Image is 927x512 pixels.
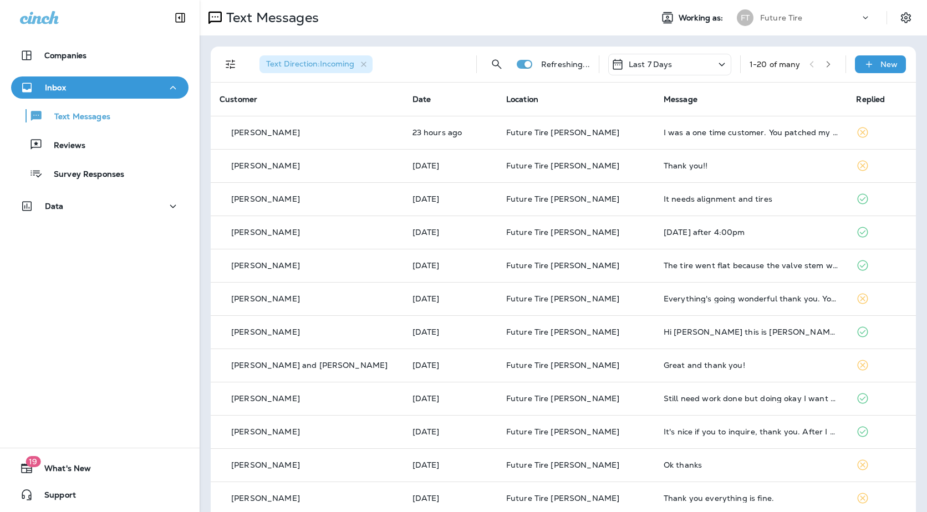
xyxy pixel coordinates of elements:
button: Settings [896,8,916,28]
span: Future Tire [PERSON_NAME] [506,393,620,403]
p: Sep 23, 2025 02:38 PM [412,228,488,237]
span: Working as: [679,13,726,23]
p: Data [45,202,64,211]
button: Survey Responses [11,162,189,185]
span: Customer [220,94,257,104]
div: Hi Eric this is John I don't know who you are but don't ever send me another text thank you [664,327,839,336]
span: Future Tire [PERSON_NAME] [506,327,620,337]
p: [PERSON_NAME] [231,128,300,137]
p: Sep 23, 2025 08:25 AM [412,394,488,403]
p: Survey Responses [43,170,124,180]
div: Text Direction:Incoming [259,55,373,73]
p: [PERSON_NAME] [231,228,300,237]
p: Sep 22, 2025 09:44 AM [412,427,488,436]
p: Sep 23, 2025 10:33 AM [412,361,488,370]
button: Data [11,195,189,217]
p: Text Messages [222,9,319,26]
p: [PERSON_NAME] [231,427,300,436]
button: Companies [11,44,189,66]
div: 1 - 20 of many [750,60,801,69]
span: Future Tire [PERSON_NAME] [506,460,620,470]
p: Last 7 Days [629,60,673,69]
div: The tire went flat because the valve stem was broken, perhaps during the mounting of the new tire... [664,261,839,270]
span: Support [33,490,76,504]
p: Sep 23, 2025 11:49 AM [412,294,488,303]
span: Future Tire [PERSON_NAME] [506,360,620,370]
div: Still need work done but doing okay I want to do the front brakes in October [664,394,839,403]
span: Future Tire [PERSON_NAME] [506,227,620,237]
span: Future Tire [PERSON_NAME] [506,427,620,437]
p: Reviews [43,141,85,151]
span: Future Tire [PERSON_NAME] [506,294,620,304]
span: Future Tire [PERSON_NAME] [506,194,620,204]
button: Search Messages [486,53,508,75]
p: Sep 23, 2025 01:49 PM [412,261,488,270]
button: 19What's New [11,457,189,479]
p: Refreshing... [541,60,590,69]
p: [PERSON_NAME] [231,327,300,336]
p: Sep 24, 2025 09:12 AM [412,194,488,203]
span: Replied [856,94,885,104]
div: Thank you!! [664,161,839,170]
span: Future Tire [PERSON_NAME] [506,493,620,503]
p: Inbox [45,83,66,92]
p: [PERSON_NAME] [231,261,300,270]
span: Future Tire [PERSON_NAME] [506,127,620,137]
button: Filters [220,53,242,75]
p: [PERSON_NAME] [231,494,300,503]
p: [PERSON_NAME] [231,394,300,403]
p: New [880,60,898,69]
div: It's nice if you to inquire, thank you. After I got back to California, I sold the RV, so I don't... [664,427,839,436]
p: Sep 28, 2025 08:25 AM [412,128,488,137]
button: Collapse Sidebar [165,7,196,29]
button: Support [11,484,189,506]
p: [PERSON_NAME] [231,194,300,203]
p: [PERSON_NAME] [231,294,300,303]
p: Sep 24, 2025 04:41 PM [412,161,488,170]
span: Message [664,94,697,104]
span: 19 [26,456,40,467]
span: Date [412,94,431,104]
p: Future Tire [760,13,803,22]
p: Companies [44,51,86,60]
p: [PERSON_NAME] and [PERSON_NAME] [231,361,388,370]
div: FT [737,9,753,26]
p: Sep 21, 2025 08:42 AM [412,494,488,503]
button: Inbox [11,76,189,99]
span: Location [506,94,538,104]
button: Reviews [11,133,189,156]
span: Text Direction : Incoming [266,59,354,69]
div: Everything's going wonderful thank you. You guys are awesome. [664,294,839,303]
button: Text Messages [11,104,189,127]
div: It needs alignment and tires [664,194,839,203]
p: [PERSON_NAME] [231,161,300,170]
p: Sep 23, 2025 10:44 AM [412,327,488,336]
div: Ok thanks [664,460,839,469]
p: Sep 22, 2025 08:28 AM [412,460,488,469]
div: Thank you everything is fine. [664,494,839,503]
span: Future Tire [PERSON_NAME] [506,260,620,270]
div: I was a one time customer. You patched my tire and reassured me the one patch would be fine only ... [664,128,839,137]
p: [PERSON_NAME] [231,460,300,469]
div: Friday after 4:00pm [664,228,839,237]
p: Text Messages [43,112,110,122]
span: What's New [33,464,91,477]
span: Future Tire [PERSON_NAME] [506,161,620,171]
div: Great and thank you! [664,361,839,370]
